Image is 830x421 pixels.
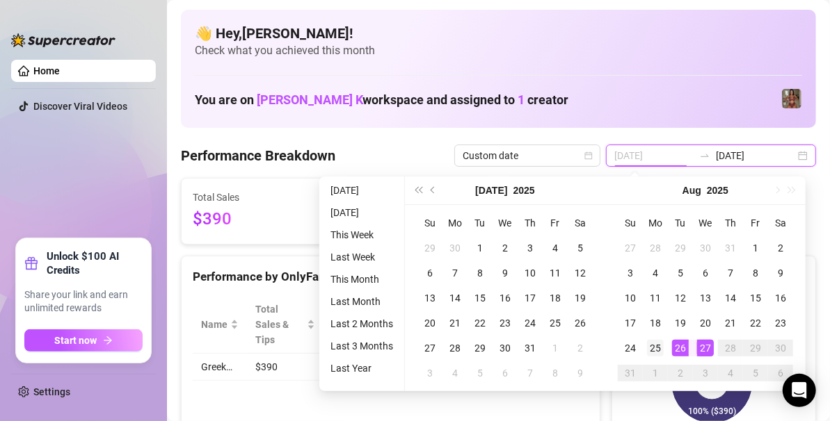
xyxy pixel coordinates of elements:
div: 24 [622,340,639,356]
div: 26 [672,340,689,356]
td: 2025-08-04 [442,361,468,386]
div: 1 [472,240,488,256]
th: Tu [668,210,693,236]
td: 2025-08-31 [618,361,643,386]
div: 2 [772,240,789,256]
td: 2025-08-03 [618,261,643,286]
td: 2025-07-12 [568,261,593,286]
td: 2025-07-04 [543,236,568,261]
td: 2025-07-03 [518,236,543,261]
a: Home [33,65,60,76]
td: 2025-07-29 [468,336,493,361]
div: 31 [522,340,538,356]
td: 2025-07-25 [543,311,568,336]
div: 31 [622,365,639,381]
div: 11 [547,265,564,281]
div: Open Intercom Messenger [783,374,816,407]
td: 2025-08-16 [768,286,793,311]
td: 2025-07-10 [518,261,543,286]
span: Total Sales [193,190,319,205]
div: 28 [647,240,664,256]
div: 25 [547,315,564,331]
div: 20 [422,315,438,331]
td: 2025-07-02 [493,236,518,261]
li: This Week [325,226,399,243]
td: 2025-08-05 [668,261,693,286]
div: 29 [422,240,438,256]
td: 2025-07-19 [568,286,593,311]
div: 3 [522,240,538,256]
td: 2025-08-02 [568,336,593,361]
div: 21 [447,315,463,331]
button: Choose a year [707,176,728,204]
div: 8 [547,365,564,381]
td: 2025-09-05 [743,361,768,386]
td: 2025-07-08 [468,261,493,286]
td: 2025-08-03 [417,361,442,386]
td: 2025-08-23 [768,311,793,336]
td: 2025-08-20 [693,311,718,336]
div: 30 [497,340,513,356]
td: 2025-08-07 [718,261,743,286]
div: 13 [697,290,714,306]
div: 16 [497,290,513,306]
td: 2025-08-08 [543,361,568,386]
button: Start nowarrow-right [24,329,143,352]
span: to [699,150,710,161]
div: 18 [647,315,664,331]
span: Check what you achieved this month [195,43,802,58]
div: 18 [547,290,564,306]
div: 14 [447,290,463,306]
li: [DATE] [325,182,399,199]
th: Th [518,210,543,236]
input: End date [716,148,795,163]
div: 28 [722,340,739,356]
div: 2 [497,240,513,256]
div: 1 [547,340,564,356]
th: Su [417,210,442,236]
div: 3 [697,365,714,381]
td: 2025-07-20 [417,311,442,336]
td: 2025-08-17 [618,311,643,336]
th: Fr [743,210,768,236]
div: 12 [572,265,589,281]
td: 2025-07-21 [442,311,468,336]
span: Custom date [463,145,592,166]
div: 4 [447,365,463,381]
div: 19 [572,290,589,306]
div: 5 [472,365,488,381]
li: Last Month [325,293,399,310]
td: 2025-07-18 [543,286,568,311]
h1: You are on workspace and assigned to creator [195,92,568,108]
th: Su [618,210,643,236]
div: 23 [772,315,789,331]
div: 17 [622,315,639,331]
li: Last Year [325,360,399,377]
li: Last 2 Months [325,315,399,332]
div: 1 [747,240,764,256]
th: Mo [643,210,668,236]
div: 27 [697,340,714,356]
td: 2025-07-27 [417,336,442,361]
td: 2025-07-06 [417,261,442,286]
td: 2025-08-07 [518,361,543,386]
h4: 👋 Hey, [PERSON_NAME] ! [195,24,802,43]
div: 6 [772,365,789,381]
div: 15 [747,290,764,306]
div: 9 [772,265,789,281]
span: arrow-right [103,336,113,345]
td: 2025-07-16 [493,286,518,311]
div: 7 [522,365,538,381]
td: 2025-07-31 [518,336,543,361]
span: swap-right [699,150,710,161]
li: [DATE] [325,204,399,221]
td: 2025-08-30 [768,336,793,361]
td: 2025-07-24 [518,311,543,336]
span: Start now [55,335,97,346]
td: 2025-07-23 [493,311,518,336]
th: Sa [768,210,793,236]
td: 2025-08-09 [568,361,593,386]
td: 2025-08-26 [668,336,693,361]
td: 2025-08-05 [468,361,493,386]
div: 26 [572,315,589,331]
